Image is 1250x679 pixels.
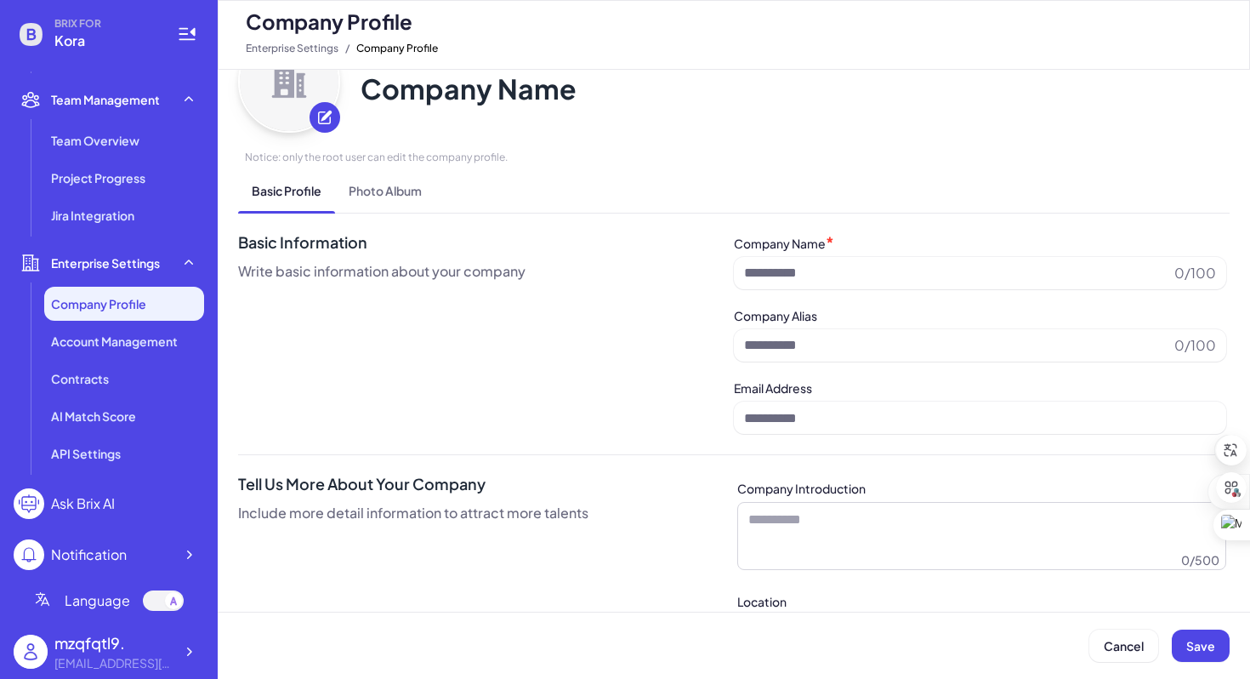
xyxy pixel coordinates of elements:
[737,481,866,496] label: Company Introduction
[1186,638,1215,653] span: Save
[734,236,826,251] label: Company Name
[51,494,115,514] div: Ask Brix AI
[734,380,812,396] label: Email Address
[238,168,335,213] span: Basic Profile
[65,591,130,611] span: Language
[54,654,173,672] div: xinyi.zhang@koraai.co
[245,150,1230,165] span: Notice: only the root user can edit the company profile.
[356,38,438,59] span: Company Profile
[54,17,156,31] span: BRIX FOR
[361,71,1230,133] span: Company Name
[51,132,139,149] span: Team Overview
[238,261,734,282] span: Write basic information about your company
[51,169,145,186] span: Project Progress
[1168,263,1216,283] span: 0/100
[1104,638,1144,653] span: Cancel
[1172,630,1230,662] button: Save
[51,254,160,271] span: Enterprise Settings
[238,472,734,496] span: Tell Us More About Your Company
[51,408,136,425] span: AI Match Score
[737,594,787,609] label: Location
[51,91,160,108] span: Team Management
[238,231,734,254] span: Basic Information
[1168,335,1216,356] span: 0/100
[51,370,109,387] span: Contracts
[734,308,817,323] label: Company Alias
[54,31,156,51] span: Kora
[1089,630,1158,662] button: Cancel
[51,333,178,350] span: Account Management
[14,635,48,669] img: user_logo.png
[51,295,146,312] span: Company Profile
[1181,551,1219,568] div: 0 / 500
[54,631,173,654] div: mzqfqtl9.
[246,8,412,35] span: Company Profile
[238,503,734,523] span: Include more detail information to attract more talents
[51,445,121,462] span: API Settings
[51,545,127,565] div: Notification
[51,207,134,224] span: Jira Integration
[345,38,349,59] span: /
[335,168,435,213] span: Photo Album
